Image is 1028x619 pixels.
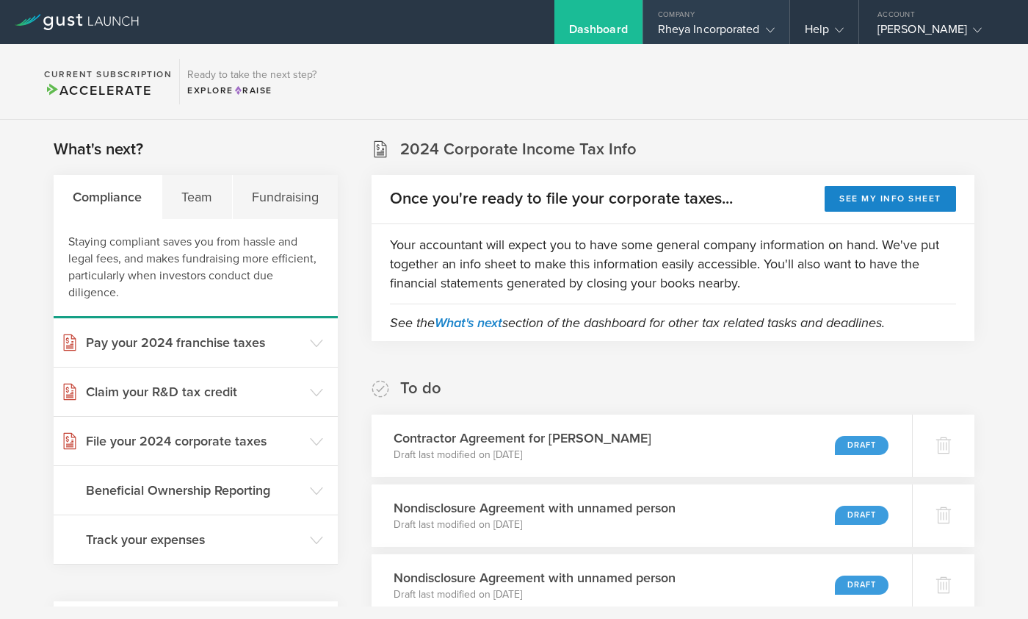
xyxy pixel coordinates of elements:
div: Draft [835,576,888,595]
p: Your accountant will expect you to have some general company information on hand. We've put toget... [390,235,956,293]
h3: Nondisclosure Agreement with unnamed person [394,568,676,587]
h2: To do [400,378,441,399]
div: Nondisclosure Agreement with unnamed personDraft last modified on [DATE]Draft [372,484,912,547]
em: See the section of the dashboard for other tax related tasks and deadlines. [390,315,885,331]
h3: Pay your 2024 franchise taxes [86,333,303,352]
div: Dashboard [569,22,628,44]
h3: Claim your R&D tax credit [86,382,303,401]
div: Ready to take the next step?ExploreRaise [179,59,324,104]
div: Compliance [54,175,162,219]
h3: Track your expenses [86,530,303,549]
div: Rheya Incorporated [658,22,775,44]
h2: Current Subscription [44,70,172,79]
div: Nondisclosure Agreement with unnamed personDraft last modified on [DATE]Draft [372,554,912,617]
h3: Contractor Agreement for [PERSON_NAME] [394,429,651,448]
p: Draft last modified on [DATE] [394,448,651,462]
iframe: Chat Widget [955,548,1028,619]
div: Staying compliant saves you from hassle and legal fees, and makes fundraising more efficient, par... [54,219,338,318]
div: Contractor Agreement for [PERSON_NAME]Draft last modified on [DATE]Draft [372,415,912,477]
span: Raise [234,85,272,96]
div: Fundraising [233,175,339,219]
button: See my info sheet [825,186,956,212]
h2: 2024 Corporate Income Tax Info [400,139,637,160]
h3: Ready to take the next step? [187,70,316,80]
h2: What's next? [54,139,143,160]
div: Explore [187,84,316,97]
h3: Nondisclosure Agreement with unnamed person [394,498,676,518]
h2: Once you're ready to file your corporate taxes... [390,188,733,210]
span: Accelerate [44,82,151,99]
p: Draft last modified on [DATE] [394,518,676,532]
a: What's next [435,315,502,331]
h3: File your 2024 corporate taxes [86,432,303,451]
div: [PERSON_NAME] [877,22,1002,44]
div: Draft [835,506,888,525]
h3: Beneficial Ownership Reporting [86,481,303,500]
div: Team [162,175,233,219]
div: Help [805,22,844,44]
p: Draft last modified on [DATE] [394,587,676,602]
div: Draft [835,436,888,455]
